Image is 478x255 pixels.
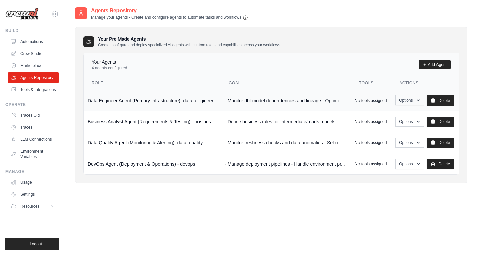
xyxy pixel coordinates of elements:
p: 4 agents configured [92,65,127,71]
div: Manage [5,169,59,174]
a: Delete [427,159,454,169]
a: Tools & Integrations [8,84,59,95]
th: Actions [391,76,459,90]
a: Environment Variables [8,146,59,162]
a: Marketplace [8,60,59,71]
a: Traces [8,122,59,133]
button: Options [395,95,424,105]
a: Traces Old [8,110,59,121]
button: Resources [8,201,59,212]
button: Logout [5,238,59,250]
p: No tools assigned [355,140,387,145]
td: - Manage deployment pipelines - Handle environment pr... [221,153,351,174]
a: LLM Connections [8,134,59,145]
div: Operate [5,102,59,107]
a: Agents Repository [8,72,59,83]
p: No tools assigned [355,119,387,124]
a: Automations [8,36,59,47]
button: Options [395,159,424,169]
p: No tools assigned [355,161,387,167]
button: Options [395,138,424,148]
a: Crew Studio [8,48,59,59]
span: Logout [30,241,42,247]
a: Settings [8,189,59,200]
a: Delete [427,138,454,148]
td: Business Analyst Agent (Requirements & Testing) - busines... [84,111,221,132]
h3: Your Pre Made Agents [98,36,280,48]
td: - Monitor freshness checks and data anomalies - Set u... [221,132,351,153]
td: - Monitor dbt model dependencies and lineage - Optimi... [221,90,351,111]
a: Usage [8,177,59,188]
a: Add Agent [419,60,451,69]
h4: Your Agents [92,59,127,65]
div: Build [5,28,59,34]
td: DevOps Agent (Deployment & Operations) - devops [84,153,221,174]
button: Options [395,117,424,127]
p: Create, configure and deploy specialized AI agents with custom roles and capabilities across your... [98,42,280,48]
td: Data Quality Agent (Monitoring & Alerting) -data_quality [84,132,221,153]
th: Role [84,76,221,90]
span: Resources [20,204,39,209]
img: Logo [5,8,39,21]
a: Delete [427,95,454,106]
td: - Define business rules for intermediate/marts models ... [221,111,351,132]
td: Data Engineer Agent (Primary Infrastructure) -data_engineer [84,90,221,111]
p: No tools assigned [355,98,387,103]
p: Manage your agents - Create and configure agents to automate tasks and workflows [91,15,248,20]
th: Tools [351,76,391,90]
h2: Agents Repository [91,7,248,15]
th: Goal [221,76,351,90]
a: Delete [427,117,454,127]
